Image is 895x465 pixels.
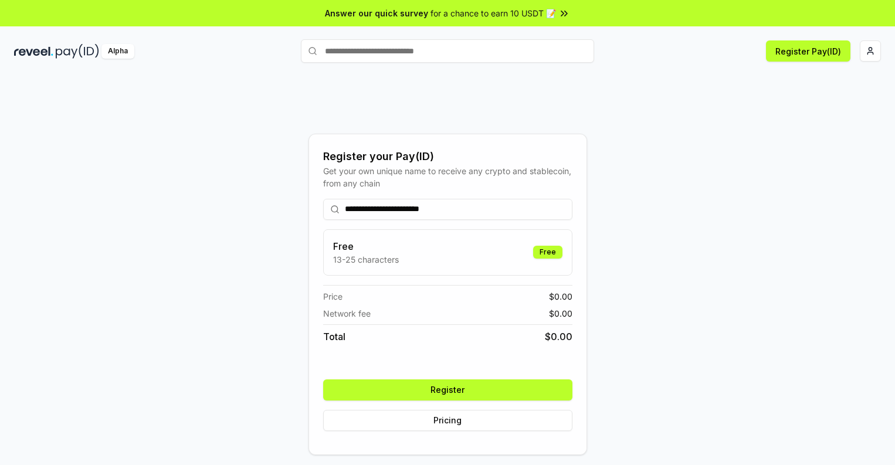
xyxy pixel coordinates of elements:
[545,330,572,344] span: $ 0.00
[549,290,572,303] span: $ 0.00
[333,253,399,266] p: 13-25 characters
[766,40,850,62] button: Register Pay(ID)
[56,44,99,59] img: pay_id
[323,330,345,344] span: Total
[323,410,572,431] button: Pricing
[323,379,572,400] button: Register
[325,7,428,19] span: Answer our quick survey
[323,290,343,303] span: Price
[533,246,562,259] div: Free
[323,307,371,320] span: Network fee
[14,44,53,59] img: reveel_dark
[333,239,399,253] h3: Free
[323,148,572,165] div: Register your Pay(ID)
[323,165,572,189] div: Get your own unique name to receive any crypto and stablecoin, from any chain
[430,7,556,19] span: for a chance to earn 10 USDT 📝
[549,307,572,320] span: $ 0.00
[101,44,134,59] div: Alpha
